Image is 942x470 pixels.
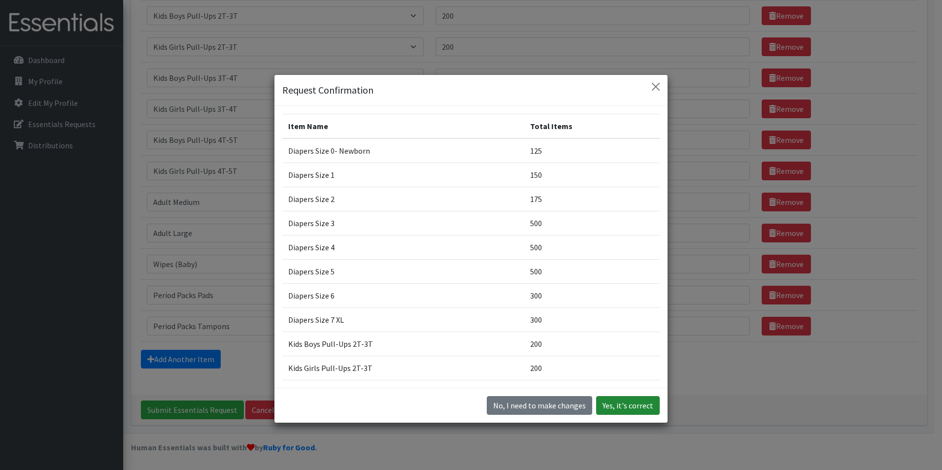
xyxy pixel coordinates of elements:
[282,235,524,259] td: Diapers Size 4
[282,307,524,332] td: Diapers Size 7 XL
[282,211,524,235] td: Diapers Size 3
[524,163,660,187] td: 150
[524,307,660,332] td: 300
[282,114,524,138] th: Item Name
[524,259,660,283] td: 500
[282,83,373,98] h5: Request Confirmation
[524,114,660,138] th: Total Items
[524,283,660,307] td: 300
[282,332,524,356] td: Kids Boys Pull-Ups 2T-3T
[282,259,524,283] td: Diapers Size 5
[487,396,592,415] button: No I need to make changes
[282,380,524,404] td: Kids Boys Pull-Ups 3T-4T
[282,138,524,163] td: Diapers Size 0- Newborn
[282,356,524,380] td: Kids Girls Pull-Ups 2T-3T
[524,138,660,163] td: 125
[282,163,524,187] td: Diapers Size 1
[524,235,660,259] td: 500
[282,187,524,211] td: Diapers Size 2
[524,211,660,235] td: 500
[524,380,660,404] td: 300
[648,79,664,95] button: Close
[596,396,660,415] button: Yes, it's correct
[524,356,660,380] td: 200
[282,283,524,307] td: Diapers Size 6
[524,332,660,356] td: 200
[524,187,660,211] td: 175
